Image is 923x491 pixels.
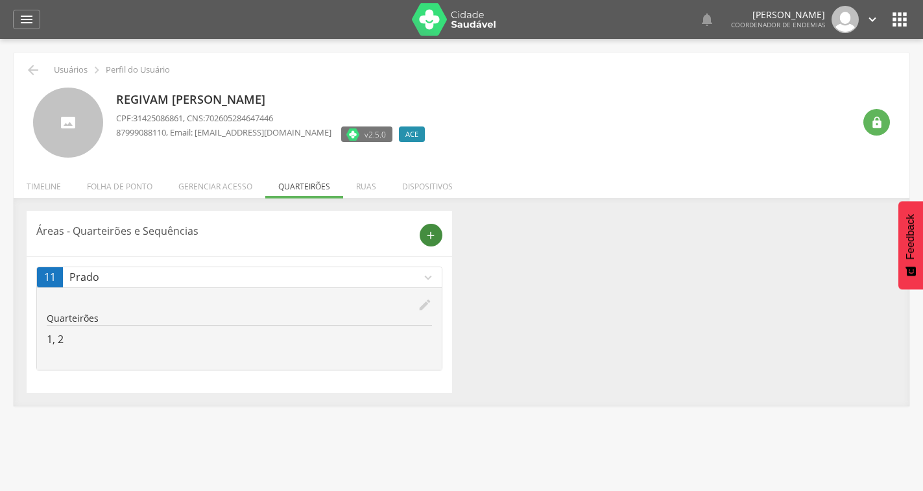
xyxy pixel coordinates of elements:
[425,230,437,241] i: add
[870,116,883,129] i: 
[889,9,910,30] i: 
[731,20,825,29] span: Coordenador de Endemias
[116,126,331,139] p: , Email: [EMAIL_ADDRESS][DOMAIN_NAME]
[47,332,432,347] p: 1, 2
[37,267,442,287] a: 11Pradoexpand_more
[133,112,183,124] span: 31425086861
[418,298,432,312] i: edit
[205,112,273,124] span: 702605284647446
[865,6,880,33] a: 
[106,65,170,75] p: Perfil do Usuário
[421,270,435,285] i: expand_more
[116,126,166,138] span: 87999088110
[36,224,410,239] p: Áreas - Quarteirões e Sequências
[731,10,825,19] p: [PERSON_NAME]
[865,12,880,27] i: 
[699,12,715,27] i: 
[19,12,34,27] i: 
[341,126,392,142] label: Versão do aplicativo
[343,168,389,198] li: Ruas
[165,168,265,198] li: Gerenciar acesso
[74,168,165,198] li: Folha de ponto
[405,129,418,139] span: ACE
[44,270,56,285] span: 11
[47,312,432,325] p: Quarteirões
[863,109,890,136] div: Resetar senha
[389,168,466,198] li: Dispositivos
[14,168,74,198] li: Timeline
[116,91,431,108] p: Regivam [PERSON_NAME]
[69,270,421,285] p: Prado
[25,62,41,78] i: Voltar
[13,10,40,29] a: 
[90,63,104,77] i: 
[365,128,386,141] span: v2.5.0
[54,65,88,75] p: Usuários
[699,6,715,33] a: 
[905,214,917,259] span: Feedback
[898,201,923,289] button: Feedback - Mostrar pesquisa
[116,112,431,125] p: CPF: , CNS:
